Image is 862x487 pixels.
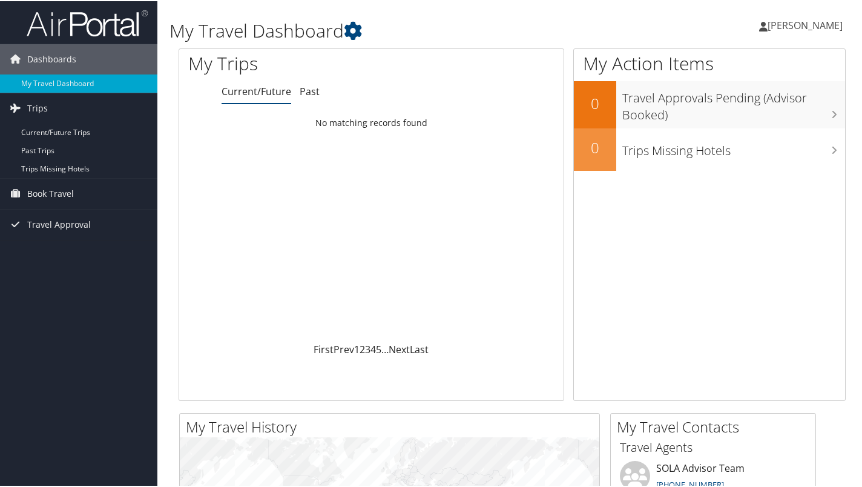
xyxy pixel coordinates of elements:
a: 0Trips Missing Hotels [574,127,845,170]
a: [PERSON_NAME] [759,6,855,42]
a: 5 [376,342,381,355]
span: Trips [27,92,48,122]
h3: Trips Missing Hotels [622,135,845,158]
h2: 0 [574,92,616,113]
h1: My Travel Dashboard [169,17,627,42]
h3: Travel Agents [620,438,806,455]
span: Book Travel [27,177,74,208]
a: 1 [354,342,360,355]
a: Next [389,342,410,355]
a: 2 [360,342,365,355]
img: airportal-logo.png [27,8,148,36]
td: No matching records found [179,111,564,133]
a: Past [300,84,320,97]
a: 4 [370,342,376,355]
h3: Travel Approvals Pending (Advisor Booked) [622,82,845,122]
span: … [381,342,389,355]
h2: My Travel Contacts [617,416,815,436]
h2: My Travel History [186,416,599,436]
h1: My Action Items [574,50,845,75]
a: 0Travel Approvals Pending (Advisor Booked) [574,80,845,127]
a: First [314,342,334,355]
a: Prev [334,342,354,355]
span: Dashboards [27,43,76,73]
a: Current/Future [222,84,291,97]
h1: My Trips [188,50,394,75]
span: Travel Approval [27,208,91,239]
a: Last [410,342,429,355]
a: 3 [365,342,370,355]
span: [PERSON_NAME] [768,18,843,31]
h2: 0 [574,136,616,157]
